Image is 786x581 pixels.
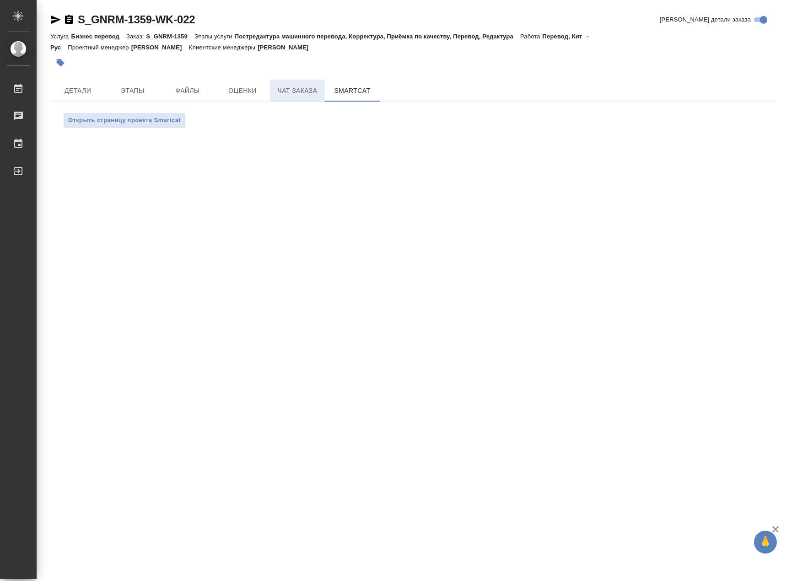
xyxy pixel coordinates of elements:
span: Открыть страницу проекта Smartcat [68,115,181,126]
a: S_GNRM-1359-WK-022 [78,13,195,26]
button: Скопировать ссылку [64,14,75,25]
span: Файлы [166,85,210,97]
button: 🙏 [754,531,777,554]
p: Этапы услуги [194,33,235,40]
button: Добавить тэг [50,53,70,73]
p: Работа [520,33,543,40]
span: [PERSON_NAME] детали заказа [660,15,751,24]
p: Заказ: [126,33,146,40]
span: SmartCat [330,85,374,97]
span: 🙏 [758,533,773,552]
p: Услуга [50,33,71,40]
p: S_GNRM-1359 [146,33,194,40]
span: Этапы [111,85,155,97]
p: [PERSON_NAME] [131,44,189,51]
p: [PERSON_NAME] [258,44,315,51]
button: Открыть страницу проекта Smartcat [63,113,186,129]
p: Проектный менеджер [68,44,131,51]
p: Клиентские менеджеры [189,44,258,51]
p: Бизнес перевод [71,33,126,40]
span: Детали [56,85,100,97]
p: Постредактура машинного перевода, Корректура, Приёмка по качеству, Перевод, Редактура [235,33,520,40]
span: Чат заказа [275,85,319,97]
span: Оценки [221,85,264,97]
button: Скопировать ссылку для ЯМессенджера [50,14,61,25]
